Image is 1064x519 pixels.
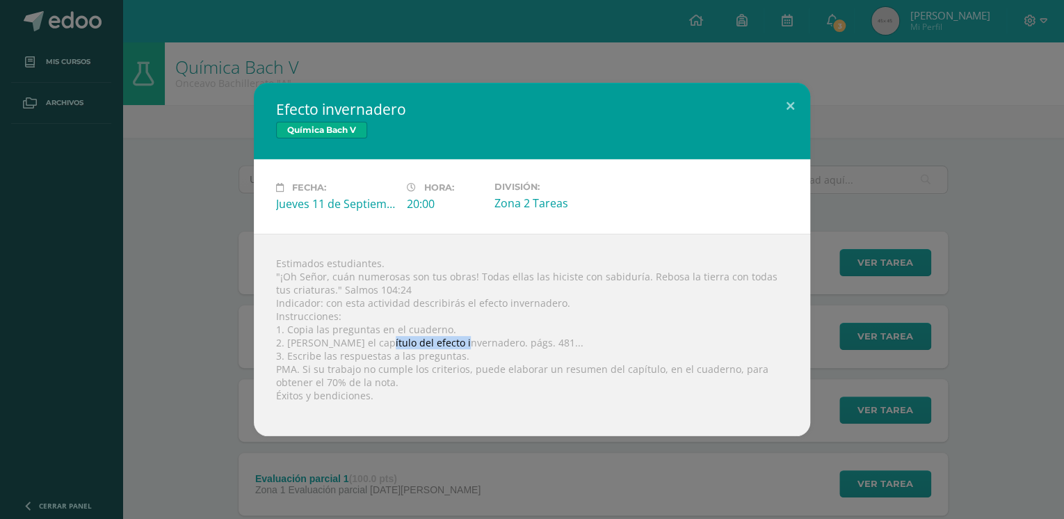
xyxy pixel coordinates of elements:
label: División: [494,182,613,192]
span: Fecha: [292,182,326,193]
div: Zona 2 Tareas [494,195,613,211]
button: Close (Esc) [771,83,810,130]
div: Estimados estudiantes. "¡Oh Señor, cuán numerosas son tus obras! Todas ellas las hiciste con sabi... [254,234,810,436]
div: Jueves 11 de Septiembre [276,196,396,211]
span: Hora: [424,182,454,193]
span: Química Bach V [276,122,367,138]
div: 20:00 [407,196,483,211]
h2: Efecto invernadero [276,99,788,119]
